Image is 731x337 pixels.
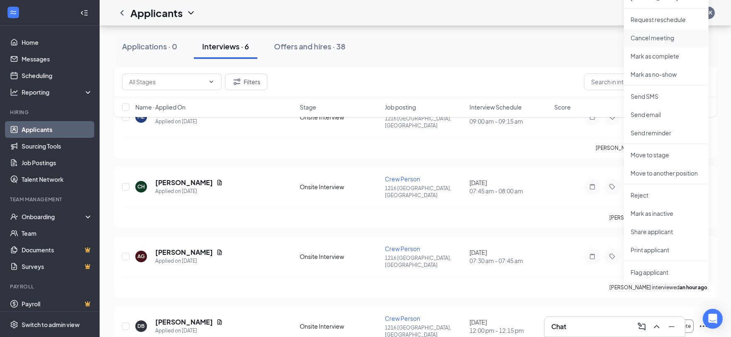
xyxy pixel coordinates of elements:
svg: Tag [607,253,617,260]
a: DocumentsCrown [22,242,93,258]
a: Home [22,34,93,51]
svg: Collapse [80,9,88,17]
svg: UserCheck [10,212,18,221]
p: 1216 [GEOGRAPHIC_DATA], [GEOGRAPHIC_DATA] [385,254,465,269]
svg: Document [216,319,223,325]
button: ChevronUp [650,320,663,333]
span: Crew Person [385,315,420,322]
svg: WorkstreamLogo [9,8,17,17]
h5: [PERSON_NAME] [155,317,213,327]
button: Minimize [665,320,678,333]
span: Score [554,103,571,111]
svg: Minimize [667,322,677,332]
svg: ChevronDown [186,8,196,18]
div: [DATE] [469,248,549,265]
div: DB [138,322,145,330]
div: Payroll [10,283,91,290]
svg: ChevronLeft [117,8,127,18]
div: [DATE] [469,318,549,335]
a: Applicants [22,121,93,138]
div: Applications · 0 [122,41,177,51]
button: ComposeMessage [635,320,648,333]
div: Onsite Interview [300,322,379,330]
span: Crew Person [385,245,420,252]
svg: Note [587,183,597,190]
div: Interviews · 6 [202,41,249,51]
button: Filter Filters [225,73,267,90]
div: Onsite Interview [300,252,379,261]
span: 07:45 am - 08:00 am [469,187,549,195]
svg: Document [216,249,223,256]
div: Applied on [DATE] [155,327,223,335]
div: Reporting [22,88,93,96]
svg: Note [587,253,597,260]
a: Messages [22,51,93,67]
div: Applied on [DATE] [155,257,223,265]
span: Crew Person [385,175,420,183]
a: Talent Network [22,171,93,188]
svg: Analysis [10,88,18,96]
div: AG [137,253,145,260]
div: Hiring [10,109,91,116]
b: an hour ago [680,284,707,291]
a: Team [22,225,93,242]
svg: ChevronUp [652,322,662,332]
div: GK [705,9,712,16]
div: Team Management [10,196,91,203]
span: Stage [300,103,316,111]
p: [PERSON_NAME] interviewed . [609,214,709,221]
div: Offers and hires · 38 [274,41,345,51]
div: CH [137,183,145,190]
svg: Ellipses [699,321,709,331]
p: 1216 [GEOGRAPHIC_DATA], [GEOGRAPHIC_DATA] [385,185,465,199]
h1: Applicants [130,6,183,20]
div: Switch to admin view [22,320,80,329]
div: Onboarding [22,212,86,221]
a: Sourcing Tools [22,138,93,154]
div: Onsite Interview [300,183,379,191]
div: Open Intercom Messenger [703,309,723,329]
span: 12:00 pm - 12:15 pm [469,326,549,335]
span: Name · Applied On [135,103,186,111]
div: Applied on [DATE] [155,187,223,195]
a: Job Postings [22,154,93,171]
a: PayrollCrown [22,295,93,312]
svg: Document [216,179,223,186]
h3: Chat [551,322,566,331]
p: [PERSON_NAME] has applied more than . [596,144,709,151]
svg: ChevronDown [208,78,215,85]
div: [DATE] [469,178,549,195]
svg: Settings [10,320,18,329]
svg: Filter [232,77,242,87]
svg: Tag [607,183,617,190]
input: Search in interviews [584,73,709,90]
p: [PERSON_NAME] interviewed . [609,284,709,291]
span: Interview Schedule [469,103,522,111]
span: 07:30 am - 07:45 am [469,256,549,265]
h5: [PERSON_NAME] [155,248,213,257]
span: Job posting [385,103,416,111]
a: SurveysCrown [22,258,93,275]
a: Scheduling [22,67,93,84]
h5: [PERSON_NAME] [155,178,213,187]
input: All Stages [129,77,205,86]
svg: ComposeMessage [637,322,647,332]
